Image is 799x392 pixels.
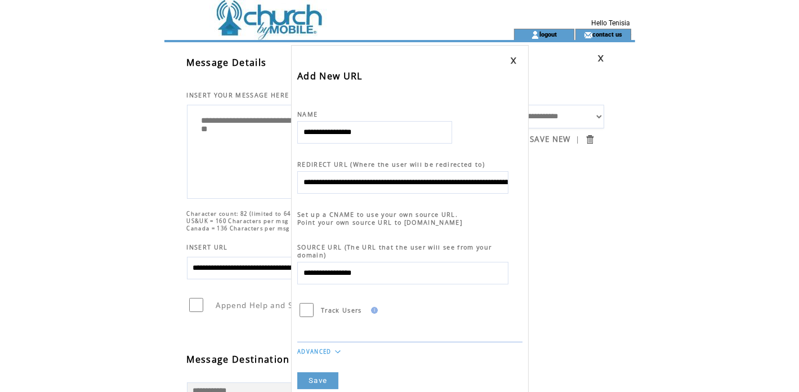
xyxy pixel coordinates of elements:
span: SOURCE URL (The URL that the user will see from your domain) [297,243,492,259]
img: help.gif [368,307,378,314]
span: Point your own source URL to [DOMAIN_NAME] [297,219,462,226]
span: NAME [297,110,318,118]
a: Save [297,372,338,389]
span: Add New URL [297,70,363,82]
span: REDIRECT URL (Where the user will be redirected to) [297,161,485,168]
span: Set up a CNAME to use your own source URL. [297,211,458,219]
span: Track Users [321,306,362,314]
a: ADVANCED [297,348,332,355]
